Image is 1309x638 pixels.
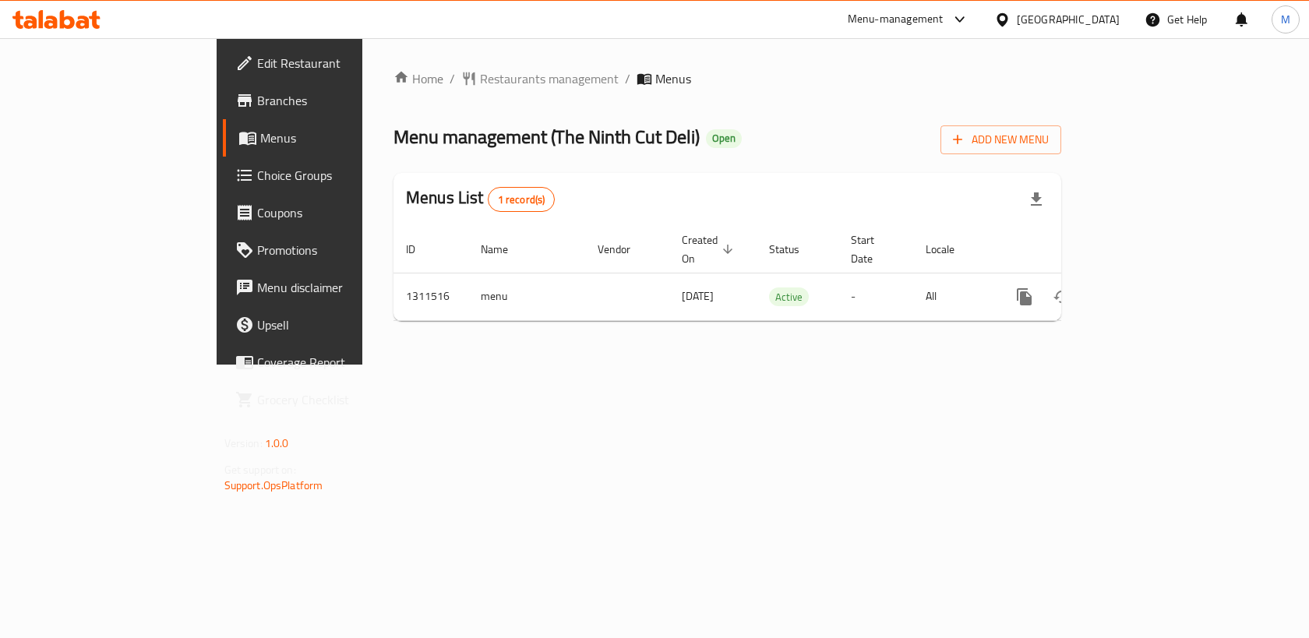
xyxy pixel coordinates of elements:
[480,69,619,88] span: Restaurants management
[223,82,436,119] a: Branches
[851,231,894,268] span: Start Date
[769,288,809,306] span: Active
[655,69,691,88] span: Menus
[393,226,1168,321] table: enhanced table
[223,44,436,82] a: Edit Restaurant
[257,390,423,409] span: Grocery Checklist
[257,315,423,334] span: Upsell
[223,119,436,157] a: Menus
[450,69,455,88] li: /
[223,194,436,231] a: Coupons
[1281,11,1290,28] span: M
[940,125,1061,154] button: Add New Menu
[257,203,423,222] span: Coupons
[481,240,528,259] span: Name
[224,460,296,480] span: Get support on:
[223,231,436,269] a: Promotions
[706,132,742,145] span: Open
[706,129,742,148] div: Open
[468,273,585,320] td: menu
[223,306,436,344] a: Upsell
[953,130,1049,150] span: Add New Menu
[1006,278,1043,315] button: more
[926,240,975,259] span: Locale
[838,273,913,320] td: -
[257,54,423,72] span: Edit Restaurant
[461,69,619,88] a: Restaurants management
[224,475,323,495] a: Support.OpsPlatform
[1018,181,1055,218] div: Export file
[257,166,423,185] span: Choice Groups
[260,129,423,147] span: Menus
[769,287,809,306] div: Active
[393,69,1061,88] nav: breadcrumb
[223,157,436,194] a: Choice Groups
[224,433,263,453] span: Version:
[682,231,738,268] span: Created On
[1043,278,1081,315] button: Change Status
[265,433,289,453] span: 1.0.0
[598,240,651,259] span: Vendor
[393,119,700,154] span: Menu management ( The Ninth Cut Deli )
[682,286,714,306] span: [DATE]
[223,381,436,418] a: Grocery Checklist
[406,240,436,259] span: ID
[257,353,423,372] span: Coverage Report
[993,226,1168,273] th: Actions
[1017,11,1120,28] div: [GEOGRAPHIC_DATA]
[913,273,993,320] td: All
[769,240,820,259] span: Status
[625,69,630,88] li: /
[223,269,436,306] a: Menu disclaimer
[406,186,555,212] h2: Menus List
[257,91,423,110] span: Branches
[257,241,423,259] span: Promotions
[848,10,944,29] div: Menu-management
[223,344,436,381] a: Coverage Report
[257,278,423,297] span: Menu disclaimer
[489,192,555,207] span: 1 record(s)
[488,187,556,212] div: Total records count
